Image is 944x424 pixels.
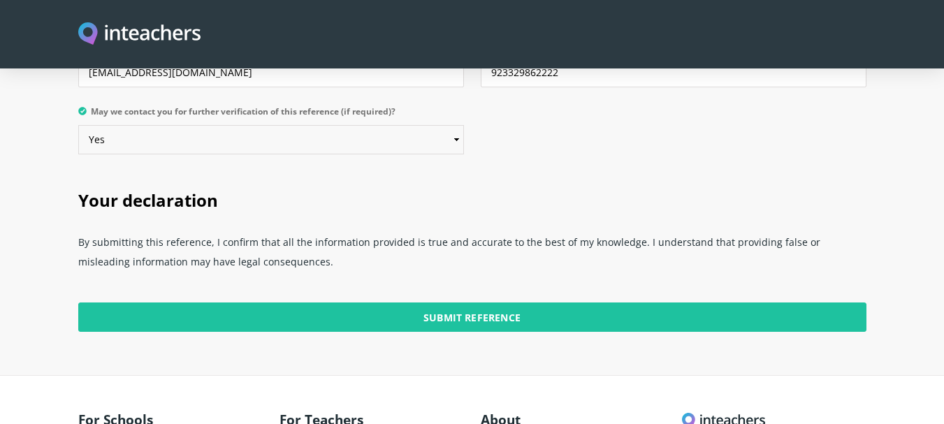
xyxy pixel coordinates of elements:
input: Submit Reference [78,302,866,332]
p: By submitting this reference, I confirm that all the information provided is true and accurate to... [78,227,866,286]
img: Inteachers [78,22,201,47]
span: Your declaration [78,189,218,212]
a: Visit this site's homepage [78,22,201,47]
label: May we contact you for further verification of this reference (if required)? [78,107,464,125]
